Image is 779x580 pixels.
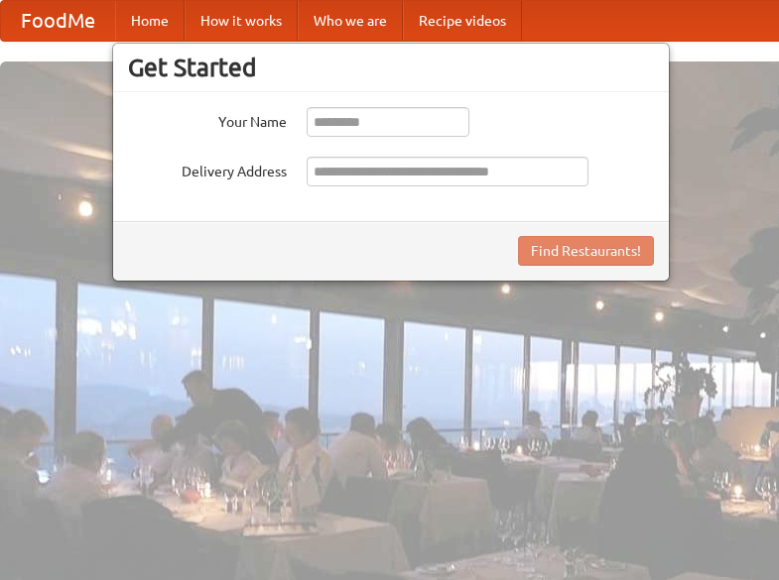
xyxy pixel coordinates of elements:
[518,236,654,266] button: Find Restaurants!
[128,53,654,82] h3: Get Started
[1,1,115,41] a: FoodMe
[185,1,298,41] a: How it works
[115,1,185,41] a: Home
[128,107,287,132] label: Your Name
[403,1,522,41] a: Recipe videos
[298,1,403,41] a: Who we are
[128,157,287,181] label: Delivery Address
